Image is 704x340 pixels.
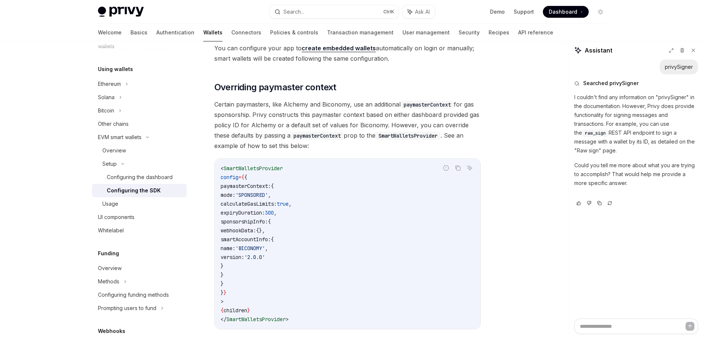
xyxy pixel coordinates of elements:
button: Copy the contents from the code block [453,163,463,173]
p: Could you tell me more about what you are trying to accomplish? That would help me provide a more... [574,161,698,188]
button: Search...CtrlK [269,5,399,18]
h5: Funding [98,249,119,258]
span: {}, [256,227,265,234]
a: Overview [92,144,187,157]
div: Configuring the dashboard [107,173,173,182]
a: Policies & controls [270,24,318,41]
span: { [221,307,224,314]
a: Other chains [92,117,187,131]
h5: Using wallets [98,65,133,74]
span: Certain paymasters, like Alchemy and Biconomy, use an additional for gas sponsorship. Privy const... [214,99,481,151]
a: Basics [130,24,147,41]
span: , [265,245,268,252]
span: raw_sign [585,130,606,136]
div: UI components [98,213,135,222]
span: > [221,298,224,305]
a: Welcome [98,24,122,41]
code: paymasterContext [290,132,344,140]
span: } [221,280,224,287]
a: create embedded wallets [302,44,376,52]
span: , [274,209,277,216]
span: } [221,289,224,296]
a: Support [514,8,534,16]
a: UI components [92,211,187,224]
h5: Webhooks [98,327,125,336]
span: Assistant [585,46,612,55]
div: Setup [102,159,117,168]
span: name: [221,245,235,252]
div: Configuring funding methods [98,290,169,299]
span: </ [221,316,227,323]
div: Methods [98,277,119,286]
span: '2.0.0' [244,254,265,260]
div: Whitelabel [98,226,124,235]
div: Search... [283,7,304,16]
span: = [238,174,241,181]
button: Toggle dark mode [595,6,606,18]
span: SmartWalletsProvider [227,316,286,323]
span: Ctrl K [383,9,394,15]
a: User management [402,24,450,41]
span: paymasterContext: [221,183,271,189]
p: I couldn't find any information on "privySigner" in the documentation. However, Privy does provid... [574,93,698,155]
span: config [221,174,238,181]
span: webhookData: [221,227,256,234]
span: children [224,307,247,314]
div: Solana [98,93,115,102]
span: smartAccountInfo: [221,236,271,243]
span: , [289,201,292,207]
a: Whitelabel [92,224,187,237]
div: Prompting users to fund [98,304,156,313]
span: Overriding paymaster context [214,81,336,93]
span: You can configure your app to automatically on login or manually; smart wallets will be created f... [214,43,481,64]
code: paymasterContext [401,101,454,109]
div: Other chains [98,119,129,128]
a: Configuring the SDK [92,184,187,197]
span: 300 [265,209,274,216]
span: } [221,272,224,278]
div: Configuring the SDK [107,186,161,195]
a: Configuring funding methods [92,288,187,302]
span: } [247,307,250,314]
span: Dashboard [549,8,577,16]
a: Recipes [489,24,509,41]
div: Overview [98,264,122,273]
span: > [286,316,289,323]
a: Dashboard [543,6,589,18]
div: Bitcoin [98,106,114,115]
a: Security [459,24,480,41]
span: SmartWalletsProvider [224,165,283,172]
span: { [268,218,271,225]
a: Configuring the dashboard [92,171,187,184]
div: Ethereum [98,80,121,88]
button: Report incorrect code [441,163,451,173]
a: API reference [518,24,553,41]
a: Transaction management [327,24,394,41]
button: Ask AI [465,163,475,173]
span: expiryDuration: [221,209,265,216]
div: privySigner [665,63,693,71]
span: calculateGasLimits: [221,201,277,207]
span: , [268,192,271,198]
a: Wallets [203,24,222,41]
div: Overview [102,146,126,155]
a: Connectors [231,24,261,41]
span: } [224,289,227,296]
span: Searched privySigner [583,80,639,87]
span: mode: [221,192,235,198]
span: { [241,174,244,181]
span: 'BICONOMY' [235,245,265,252]
code: SmartWalletsProvider [375,132,441,140]
span: version: [221,254,244,260]
span: 'SPONSORED' [235,192,268,198]
span: < [221,165,224,172]
span: { [271,236,274,243]
span: { [271,183,274,189]
a: Demo [490,8,505,16]
button: Ask AI [402,5,435,18]
div: EVM smart wallets [98,133,142,142]
span: Ask AI [415,8,430,16]
a: Usage [92,197,187,211]
button: Searched privySigner [574,80,698,87]
span: } [221,263,224,269]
